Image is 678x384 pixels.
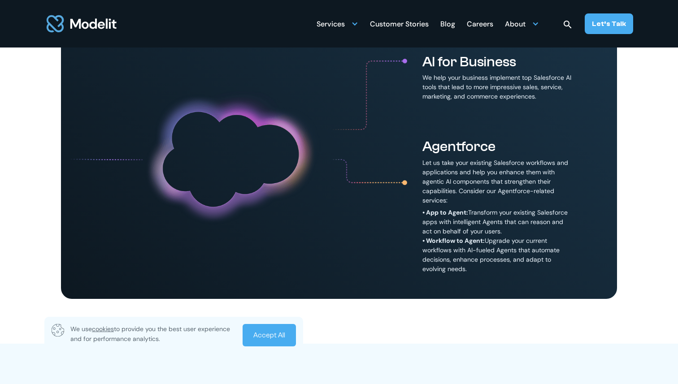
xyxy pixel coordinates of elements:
div: Services [317,15,358,32]
a: Accept All [243,324,296,346]
strong: • Workflow to Agent: [422,237,485,245]
a: Careers [467,15,493,32]
div: About [505,16,526,34]
h3: Agentforce [422,138,572,155]
p: We help your business implement top Salesforce AI tools that lead to more impressive sales, servi... [422,73,572,101]
div: Careers [467,16,493,34]
div: About [505,15,539,32]
div: Services [317,16,345,34]
h3: AI for Business [422,53,572,70]
span: cookies [92,325,114,333]
p: Let us take your existing Salesforce workflows and applications and help you enhance them with ag... [422,158,572,205]
p: Transform your existing Salesforce apps with intelligent Agents that can reason and act on behalf... [422,208,572,274]
a: Let’s Talk [585,13,633,34]
div: Let’s Talk [592,19,626,29]
p: We use to provide you the best user experience and for performance analytics. [70,324,236,344]
a: Blog [440,15,455,32]
div: Customer Stories [370,16,429,34]
img: AI solutions cloud [68,91,326,227]
a: home [45,10,118,38]
a: Customer Stories [370,15,429,32]
strong: • App to Agent: [422,208,468,216]
img: modelit logo [45,10,118,38]
div: Blog [440,16,455,34]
